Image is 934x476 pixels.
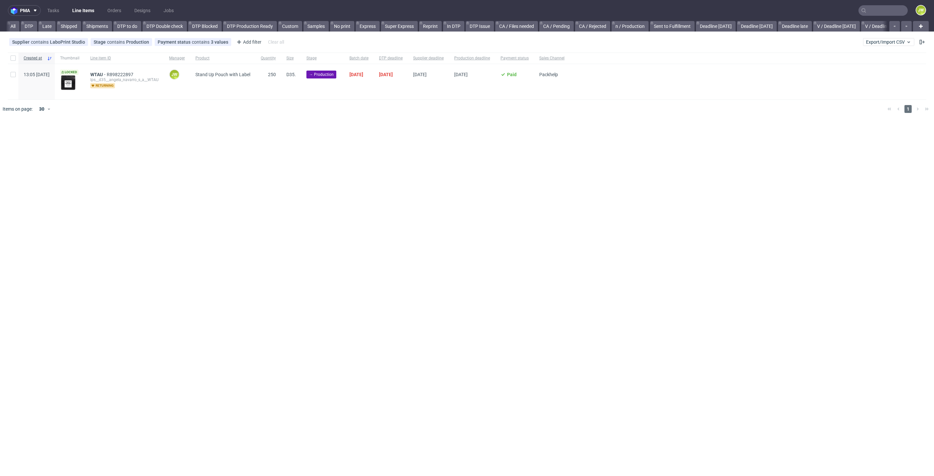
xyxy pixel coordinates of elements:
span: Packhelp [539,72,558,77]
a: V / Deadline [DATE] [813,21,860,32]
span: Batch date [349,55,368,61]
a: Orders [103,5,125,16]
a: DTP Blocked [188,21,222,32]
span: Manager [169,55,185,61]
span: DTP deadline [379,55,403,61]
a: No print [330,21,354,32]
span: Supplier [12,39,31,45]
span: Size [286,55,296,61]
a: Tasks [43,5,63,16]
a: Late [38,21,56,32]
a: Reprint [419,21,442,32]
span: 1 [904,105,912,113]
a: V / Deadline [DATE] [861,21,908,32]
span: [DATE] [413,72,427,77]
a: Designs [130,5,154,16]
a: Samples [303,21,329,32]
figcaption: JW [170,70,179,79]
button: Export/Import CSV [863,38,914,46]
span: Thumbnail [60,55,80,61]
span: D35. [286,72,296,77]
a: DTP to do [113,21,141,32]
a: Deadline [DATE] [696,21,736,32]
a: Jobs [160,5,178,16]
span: Line item ID [90,55,159,61]
div: 3 values [211,39,228,45]
span: [DATE] [454,72,468,77]
a: CA / Rejected [575,21,610,32]
a: DTP [21,21,37,32]
a: n / Production [612,21,649,32]
div: Production [126,39,149,45]
a: Express [356,21,380,32]
div: Clear all [267,37,285,47]
span: contains [192,39,211,45]
a: All [7,21,19,32]
a: Sent to Fulfillment [650,21,695,32]
span: [DATE] [379,72,393,77]
span: Payment status [500,55,529,61]
span: → Production [309,72,334,77]
span: Sales Channel [539,55,565,61]
figcaption: JW [916,6,925,15]
span: 250 [268,72,276,77]
span: Items on page: [3,106,33,112]
span: returning [90,83,115,88]
button: pma [8,5,41,16]
a: Line Items [68,5,98,16]
span: Stage [306,55,339,61]
a: R898222897 [107,72,135,77]
span: pma [20,8,30,13]
div: lps__d35__angela_navarro_s_a__WTAU [90,77,159,82]
span: Locked [60,70,78,75]
a: DTP Issue [466,21,494,32]
span: contains [31,39,50,45]
div: 30 [35,104,47,114]
a: Custom [278,21,302,32]
a: In DTP [443,21,464,32]
a: CA / Pending [539,21,574,32]
span: Paid [507,72,517,77]
a: Shipments [82,21,112,32]
div: Add filter [234,37,263,47]
span: Production deadline [454,55,490,61]
span: Quantity [261,55,276,61]
a: CA / Files needed [495,21,538,32]
span: 13:05 [DATE] [24,72,50,77]
div: LaboPrint Studio [50,39,85,45]
span: Stage [94,39,107,45]
a: DTP Double check [143,21,187,32]
a: DTP Production Ready [223,21,277,32]
span: Payment status [158,39,192,45]
span: contains [107,39,126,45]
span: Export/Import CSV [866,39,911,45]
span: Stand Up Pouch with Label [195,72,250,77]
a: WTAU [90,72,107,77]
span: Created at [24,55,44,61]
img: logo [11,7,20,14]
span: Supplier deadline [413,55,444,61]
a: Deadline late [778,21,812,32]
a: Deadline [DATE] [737,21,777,32]
a: Super Express [381,21,418,32]
span: [DATE] [349,72,363,77]
img: version_two_editor_design [60,75,76,91]
span: Product [195,55,250,61]
a: Shipped [57,21,81,32]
